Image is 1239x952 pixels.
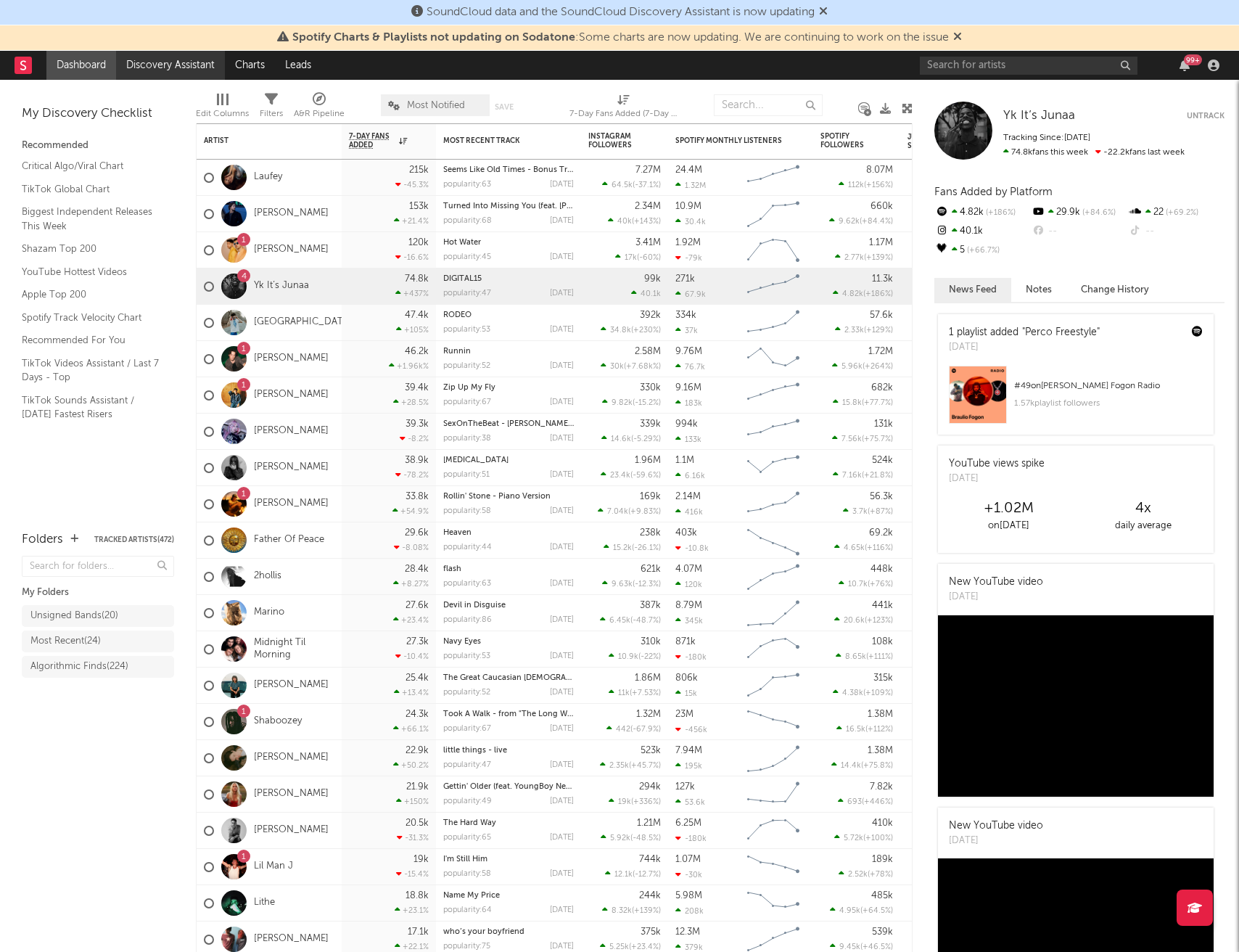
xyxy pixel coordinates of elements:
span: 4.82k [842,290,863,298]
span: +75.7 % [864,435,891,443]
div: Spotify Followers [820,132,871,149]
div: ( ) [602,180,661,189]
a: Father Of Peace [254,534,324,546]
span: 7.16k [842,472,862,480]
div: Zip Up My Fly [443,384,574,392]
span: -37.1 % [635,181,659,189]
div: [DATE] [949,340,1100,355]
div: ( ) [601,361,661,371]
div: ( ) [834,543,893,552]
a: Yk It’s Junaa [254,280,309,292]
a: Gettin' Older (feat. YoungBoy Never Broke Again) [443,783,627,791]
div: ( ) [598,506,661,516]
button: Save [495,103,514,111]
a: The Hard Way [443,819,496,827]
a: DIGITAL15 [443,275,482,283]
div: -8.2 % [400,434,429,443]
div: ( ) [843,506,893,516]
div: Recommended [22,137,174,155]
span: +156 % [866,181,891,189]
span: +21.8 % [864,472,891,480]
a: TikTok Sounds Assistant / [DATE] Fastest Risers [22,393,160,422]
div: -- [1031,222,1127,241]
span: : Some charts are now updating. We are continuing to work on the issue [292,32,949,44]
svg: Chart title [741,305,806,341]
div: 1.92M [675,238,701,247]
div: SexOnTheBeat - Alex Chapman Remix [443,420,574,428]
div: 37k [675,326,698,335]
span: 64.5k [612,181,633,189]
div: popularity: 68 [443,217,492,225]
div: -45.3 % [395,180,429,189]
div: [DATE] [550,362,574,370]
a: Yk It’s Junaa [1003,109,1075,123]
a: who’s your boyfriend [443,928,524,936]
span: +129 % [866,327,891,335]
div: [DATE] [550,290,574,297]
a: TikTok Videos Assistant / Last 7 Days - Top [22,356,160,385]
a: Hot Water [443,239,481,247]
div: Edit Columns [196,87,249,129]
div: 524k [872,456,893,465]
span: +69.2 % [1164,209,1198,217]
div: popularity: 38 [443,435,491,443]
div: 74.8k [405,274,429,284]
a: I'm Still Him [443,855,487,863]
span: Yk It’s Junaa [1003,110,1075,122]
div: 76.7k [675,362,705,372]
div: 39.3k [406,419,429,429]
div: ( ) [832,361,893,371]
div: [DATE] [949,472,1045,486]
a: #49on[PERSON_NAME] Fogon Radio1.57kplaylist followers [938,366,1214,435]
a: Rollin' Stone - Piano Version [443,493,551,501]
a: [PERSON_NAME] [254,425,329,438]
div: 8.07M [866,165,893,175]
span: +9.83 % [630,508,659,516]
span: 30k [610,363,624,371]
div: 29.9k [1031,203,1127,222]
a: Shaboozey [254,715,302,728]
div: Most Recent ( 24 ) [30,633,101,650]
a: Algorithmic Finds(224) [22,656,174,678]
span: -15.2 % [635,399,659,407]
a: [PERSON_NAME] [254,933,329,945]
div: ( ) [601,470,661,480]
div: Turned Into Missing You (feat. Avery Anna) [443,202,574,210]
button: Untrack [1187,109,1224,123]
a: Apple Top 200 [22,287,160,303]
a: Lithe [254,897,275,909]
div: 99 + [1184,54,1202,65]
div: +28.5 % [393,398,429,407]
div: 33.8k [406,492,429,501]
div: 6.16k [675,471,705,480]
div: Algorithmic Finds ( 224 ) [30,658,128,676]
span: +186 % [984,209,1016,217]
a: Took A Walk - from "The Long Walk" [443,710,581,718]
span: +230 % [633,327,659,335]
span: 2.33k [844,327,864,335]
div: 56.3k [870,492,893,501]
a: Devil in Disguise [443,602,506,610]
a: Recommended For You [22,332,160,348]
div: ( ) [833,289,893,298]
span: Spotify Charts & Playlists not updating on Sodatone [292,32,575,44]
div: 1.72M [868,347,893,356]
a: Shazam Top 200 [22,241,160,257]
div: 9.16M [675,383,701,393]
div: [DATE] [550,471,574,479]
span: +7.68k % [626,363,659,371]
input: Search for artists [920,57,1137,75]
span: -26.1 % [634,544,659,552]
div: 1.57k playlist followers [1014,395,1203,412]
div: 24.4M [675,165,702,175]
a: [GEOGRAPHIC_DATA] [254,316,352,329]
div: [DATE] [550,398,574,406]
div: 660k [870,202,893,211]
svg: Chart title [741,414,806,450]
div: 7-Day Fans Added (7-Day Fans Added) [569,87,678,129]
div: popularity: 58 [443,507,491,515]
a: [PERSON_NAME] [254,244,329,256]
span: 7-Day Fans Added [349,132,395,149]
a: Navy Eyes [443,638,481,646]
div: ( ) [839,180,893,189]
